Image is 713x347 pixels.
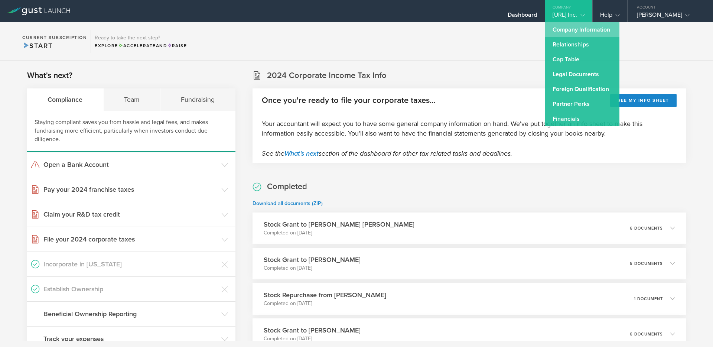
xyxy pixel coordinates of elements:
[27,111,235,152] div: Staying compliant saves you from hassle and legal fees, and makes fundraising more efficient, par...
[630,262,663,266] p: 5 documents
[118,43,167,48] span: and
[160,88,235,111] div: Fundraising
[43,234,218,244] h3: File your 2024 corporate taxes
[118,43,156,48] span: Accelerate
[553,11,585,22] div: [URL] Inc.
[610,94,677,107] button: See my info sheet
[104,88,161,111] div: Team
[264,335,361,343] p: Completed on [DATE]
[264,290,386,300] h3: Stock Repurchase from [PERSON_NAME]
[262,119,677,138] p: Your accountant will expect you to have some general company information on hand. We've put toget...
[43,160,218,169] h3: Open a Bank Account
[91,30,191,53] div: Ready to take the next step?ExploreAccelerateandRaise
[167,43,187,48] span: Raise
[22,35,87,40] h2: Current Subscription
[267,181,307,192] h2: Completed
[253,200,323,207] a: Download all documents (ZIP)
[264,265,361,272] p: Completed on [DATE]
[95,42,187,49] div: Explore
[43,210,218,219] h3: Claim your R&D tax credit
[43,309,218,319] h3: Beneficial Ownership Reporting
[264,220,414,229] h3: Stock Grant to [PERSON_NAME] [PERSON_NAME]
[630,226,663,230] p: 6 documents
[262,95,435,106] h2: Once you're ready to file your corporate taxes...
[630,332,663,336] p: 6 documents
[43,185,218,194] h3: Pay your 2024 franchise taxes
[264,325,361,335] h3: Stock Grant to [PERSON_NAME]
[267,70,387,81] h2: 2024 Corporate Income Tax Info
[264,255,361,265] h3: Stock Grant to [PERSON_NAME]
[264,229,414,237] p: Completed on [DATE]
[284,149,319,158] a: What's next
[22,42,52,50] span: Start
[634,297,663,301] p: 1 document
[637,11,700,22] div: [PERSON_NAME]
[264,300,386,307] p: Completed on [DATE]
[27,70,72,81] h2: What's next?
[508,11,537,22] div: Dashboard
[262,149,512,158] em: See the section of the dashboard for other tax related tasks and deadlines.
[43,259,218,269] h3: Incorporate in [US_STATE]
[600,11,620,22] div: Help
[27,88,104,111] div: Compliance
[95,35,187,40] h3: Ready to take the next step?
[43,334,218,344] h3: Track your expenses
[43,284,218,294] h3: Establish Ownership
